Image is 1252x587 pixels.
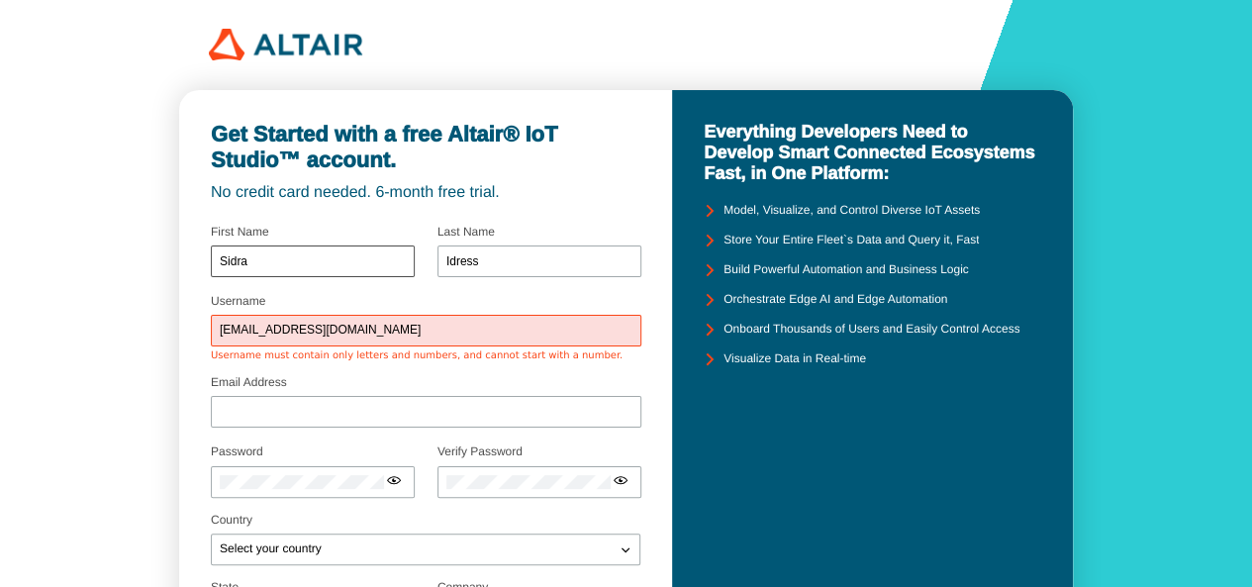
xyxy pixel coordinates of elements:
unity-typography: Onboard Thousands of Users and Easily Control Access [723,323,1019,337]
label: Verify Password [437,444,523,458]
label: Username [211,294,265,308]
unity-typography: Build Powerful Automation and Business Logic [723,263,968,277]
unity-typography: No credit card needed. 6-month free trial. [211,184,640,202]
label: Password [211,444,263,458]
unity-typography: Store Your Entire Fleet`s Data and Query it, Fast [723,234,979,247]
unity-typography: Orchestrate Edge AI and Edge Automation [723,293,947,307]
unity-typography: Get Started with a free Altair® IoT Studio™ account. [211,122,640,172]
unity-typography: Visualize Data in Real-time [723,352,866,366]
img: 320px-Altair_logo.png [209,29,362,60]
div: Username must contain only letters and numbers, and cannot start with a number. [211,350,641,362]
unity-typography: Model, Visualize, and Control Diverse IoT Assets [723,204,980,218]
unity-typography: Everything Developers Need to Develop Smart Connected Ecosystems Fast, in One Platform: [704,122,1041,183]
label: Email Address [211,375,287,389]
